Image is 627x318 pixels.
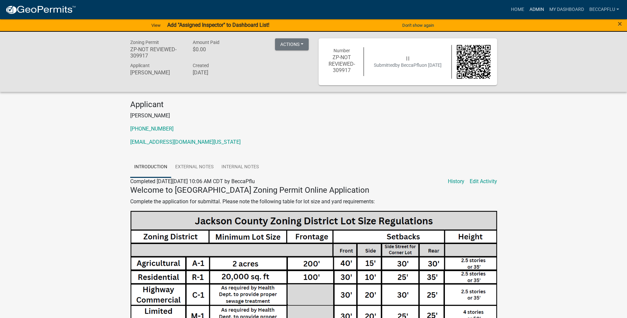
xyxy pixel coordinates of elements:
button: Don't show again [400,20,437,31]
a: Internal Notes [217,157,263,178]
button: Close [618,20,622,28]
span: Number [333,48,350,53]
span: Applicant [130,63,150,68]
span: | | [406,56,409,61]
h6: [DATE] [193,69,246,76]
a: View [149,20,163,31]
h6: ZP-NOT REVIEWED-309917 [325,54,359,73]
span: Created [193,63,209,68]
h4: Applicant [130,100,497,109]
span: Completed [DATE][DATE] 10:06 AM CDT by BeccaPflu [130,178,255,184]
a: BeccaPflu [587,3,622,16]
a: External Notes [171,157,217,178]
h6: $0.00 [193,46,246,53]
a: [PHONE_NUMBER] [130,126,174,132]
span: by BeccaPflu [395,62,422,68]
a: History [448,178,464,185]
a: Introduction [130,157,171,178]
button: Actions [275,38,309,50]
img: QR code [457,45,490,79]
h6: [PERSON_NAME] [130,69,183,76]
a: Admin [527,3,547,16]
h4: Welcome to [GEOGRAPHIC_DATA] Zoning Permit Online Application [130,185,497,195]
p: [PERSON_NAME] [130,112,497,120]
h6: ZP-NOT REVIEWED-309917 [130,46,183,59]
a: Edit Activity [470,178,497,185]
a: Home [508,3,527,16]
span: × [618,19,622,28]
a: My Dashboard [547,3,587,16]
span: Zoning Permit [130,40,159,45]
p: Complete the application for submittal. Please note the following table for lot size and yard req... [130,198,497,206]
a: [EMAIL_ADDRESS][DOMAIN_NAME][US_STATE] [130,139,241,145]
span: Submitted on [DATE] [374,62,442,68]
strong: Add "Assigned Inspector" to Dashboard List! [167,22,269,28]
span: Amount Paid [193,40,219,45]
